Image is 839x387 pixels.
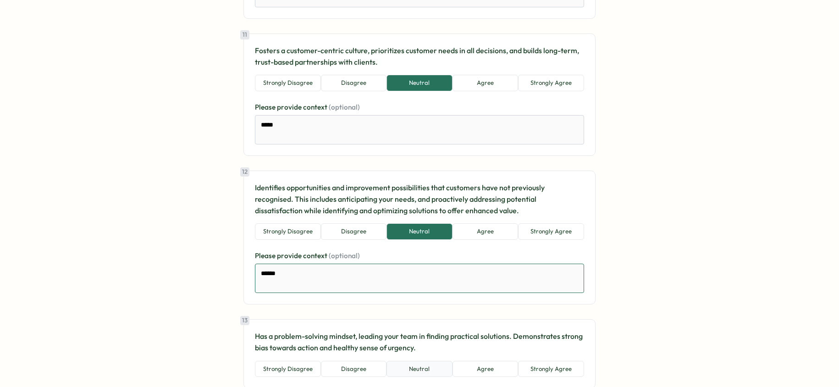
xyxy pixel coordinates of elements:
button: Strongly Disagree [255,361,321,377]
button: Disagree [321,223,387,240]
button: Agree [453,75,519,91]
button: Neutral [386,223,453,240]
span: Please [255,103,277,111]
p: Has a problem-solving mindset, leading your team in finding practical solutions. Demonstrates str... [255,331,584,354]
span: Please [255,251,277,260]
button: Neutral [386,75,453,91]
span: context [303,251,329,260]
button: Agree [453,223,519,240]
button: Agree [453,361,519,377]
button: Disagree [321,361,387,377]
span: (optional) [329,103,360,111]
span: context [303,103,329,111]
span: provide [277,103,303,111]
p: Fosters a customer-centric culture, prioritizes customer needs in all decisions, and builds long-... [255,45,584,68]
button: Strongly Agree [518,223,584,240]
button: Strongly Disagree [255,75,321,91]
p: Identifies opportunities and improvement possibilities that customers have not previously recogni... [255,182,584,216]
button: Strongly Agree [518,361,584,377]
span: (optional) [329,251,360,260]
div: 11 [240,30,249,39]
div: 13 [240,316,249,325]
div: 12 [240,167,249,177]
button: Disagree [321,75,387,91]
button: Strongly Disagree [255,223,321,240]
span: provide [277,251,303,260]
button: Strongly Agree [518,75,584,91]
button: Neutral [386,361,453,377]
